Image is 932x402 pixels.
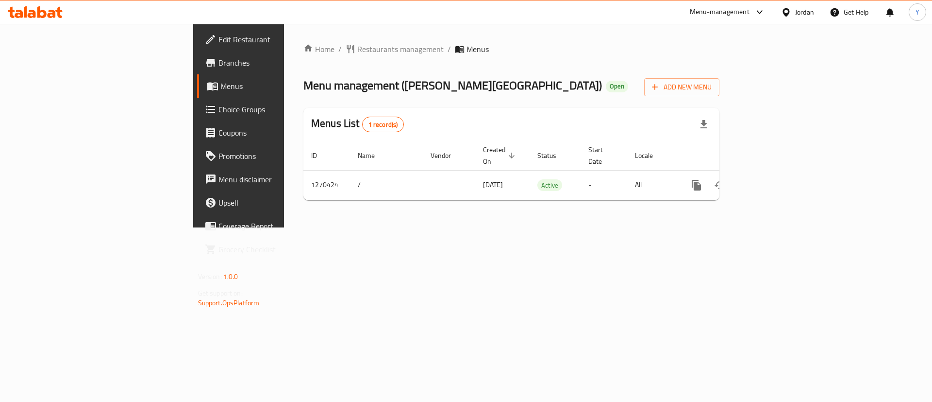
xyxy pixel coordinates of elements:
[483,144,518,167] span: Created On
[346,43,444,55] a: Restaurants management
[198,270,222,283] span: Version:
[363,120,404,129] span: 1 record(s)
[218,104,341,115] span: Choice Groups
[218,174,341,185] span: Menu disclaimer
[635,150,666,161] span: Locale
[197,191,349,214] a: Upsell
[357,43,444,55] span: Restaurants management
[197,74,349,98] a: Menus
[606,81,628,92] div: Open
[606,82,628,90] span: Open
[218,220,341,232] span: Coverage Report
[218,244,341,255] span: Grocery Checklist
[483,178,503,191] span: [DATE]
[915,7,919,17] span: Y
[197,238,349,261] a: Grocery Checklist
[197,144,349,168] a: Promotions
[197,28,349,51] a: Edit Restaurant
[220,80,341,92] span: Menus
[197,98,349,121] a: Choice Groups
[588,144,616,167] span: Start Date
[303,43,719,55] nav: breadcrumb
[795,7,814,17] div: Jordan
[198,297,260,309] a: Support.OpsPlatform
[466,43,489,55] span: Menus
[431,150,464,161] span: Vendor
[198,287,243,299] span: Get support on:
[448,43,451,55] li: /
[537,179,562,191] div: Active
[652,81,712,93] span: Add New Menu
[218,57,341,69] span: Branches
[537,150,569,161] span: Status
[223,270,238,283] span: 1.0.0
[218,127,341,139] span: Coupons
[350,170,423,200] td: /
[303,141,786,200] table: enhanced table
[218,150,341,162] span: Promotions
[218,197,341,209] span: Upsell
[197,51,349,74] a: Branches
[362,117,404,132] div: Total records count
[311,150,330,161] span: ID
[692,113,716,136] div: Export file
[708,174,732,197] button: Change Status
[218,34,341,45] span: Edit Restaurant
[537,180,562,191] span: Active
[690,6,749,18] div: Menu-management
[197,214,349,238] a: Coverage Report
[303,74,602,96] span: Menu management ( [PERSON_NAME][GEOGRAPHIC_DATA] )
[358,150,387,161] span: Name
[197,168,349,191] a: Menu disclaimer
[677,141,786,171] th: Actions
[685,174,708,197] button: more
[311,116,404,132] h2: Menus List
[197,121,349,144] a: Coupons
[581,170,627,200] td: -
[644,78,719,96] button: Add New Menu
[627,170,677,200] td: All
